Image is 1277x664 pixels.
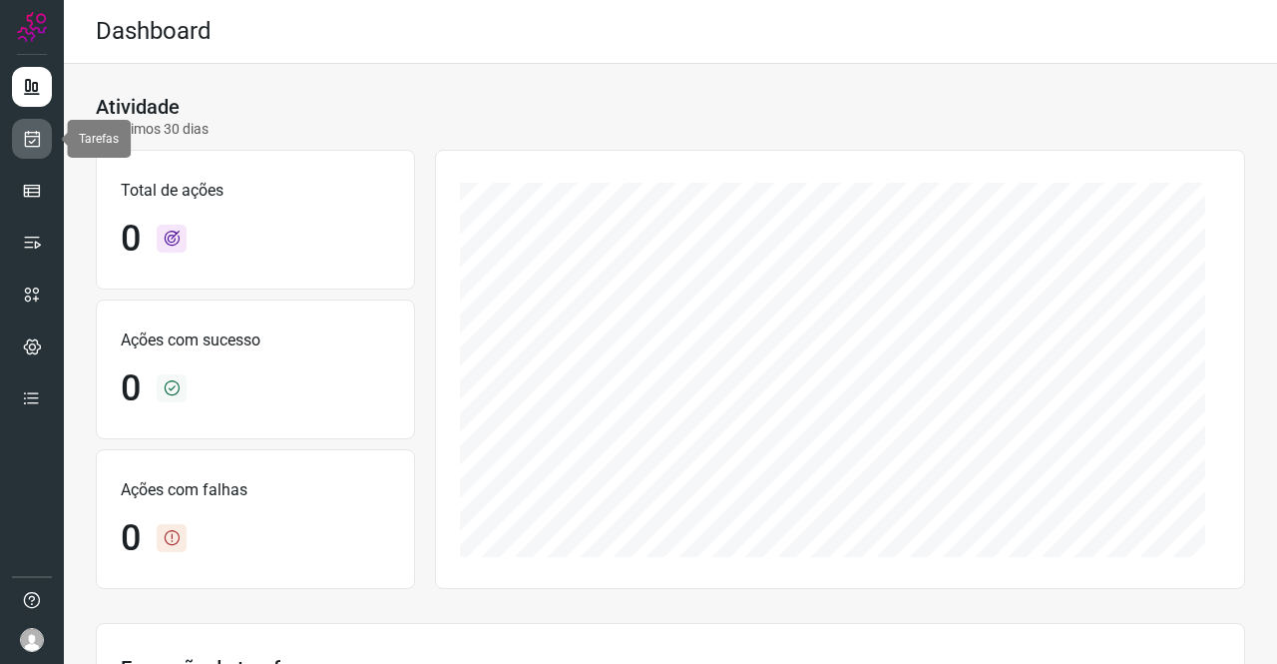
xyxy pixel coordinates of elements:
[20,628,44,652] img: avatar-user-boy.jpg
[121,179,390,203] p: Total de ações
[121,517,141,560] h1: 0
[121,367,141,410] h1: 0
[17,12,47,42] img: Logo
[96,95,180,119] h3: Atividade
[121,478,390,502] p: Ações com falhas
[121,218,141,261] h1: 0
[96,119,209,140] p: Últimos 30 dias
[79,132,119,146] span: Tarefas
[121,329,390,352] p: Ações com sucesso
[96,17,212,46] h2: Dashboard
